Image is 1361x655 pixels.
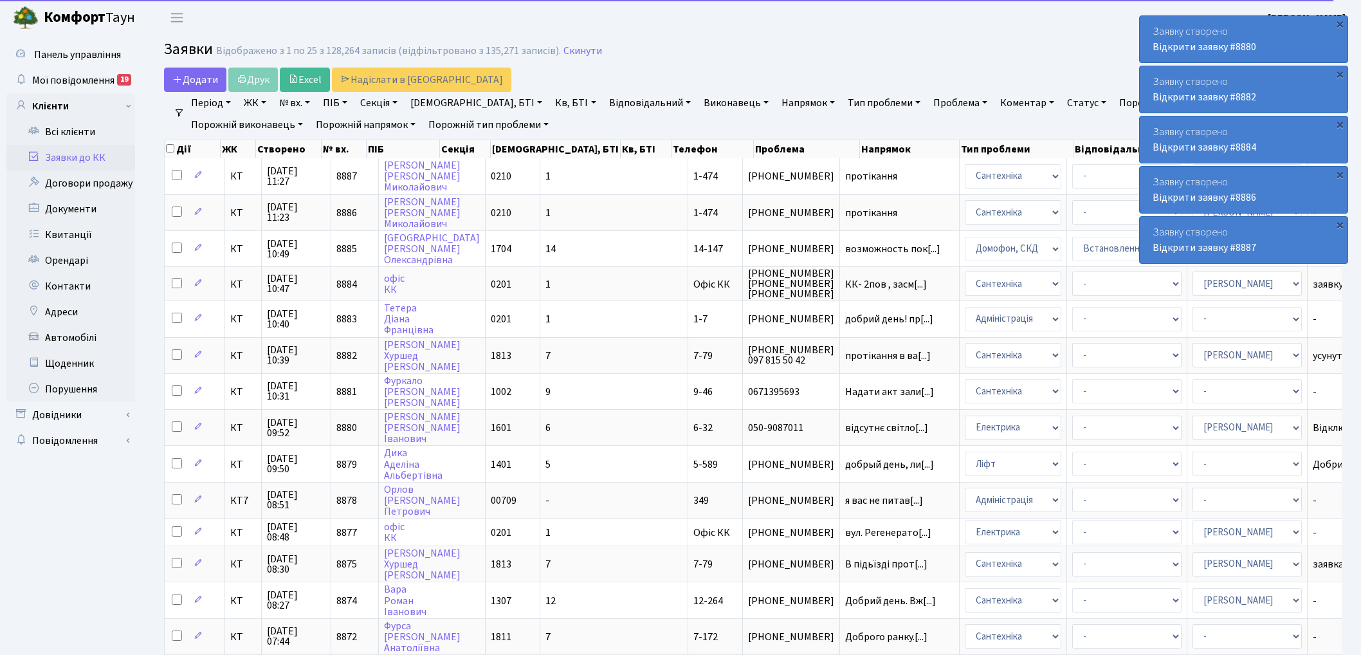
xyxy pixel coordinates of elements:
a: Порожній тип проблеми [423,114,554,136]
a: Відкрити заявку #8886 [1153,190,1256,205]
th: Тип проблеми [960,140,1073,158]
th: ЖК [221,140,256,158]
div: Відображено з 1 по 25 з 128,264 записів (відфільтровано з 135,271 записів). [216,45,561,57]
span: КТ [230,171,256,181]
span: 5 [545,457,551,472]
span: Доброго ранку.[...] [845,630,927,644]
span: 0210 [491,169,511,183]
span: КК- 2пов , засм[...] [845,277,927,291]
span: 8874 [336,594,357,608]
div: × [1333,218,1346,231]
span: добрый день, ли[...] [845,457,934,472]
span: [DATE] 11:27 [267,166,325,187]
span: 1-474 [693,206,718,220]
span: 8879 [336,457,357,472]
span: [PHONE_NUMBER] [748,208,834,218]
span: [DATE] 08:48 [267,522,325,542]
span: [DATE] 08:51 [267,490,325,510]
div: Заявку створено [1140,116,1347,163]
span: [DATE] 11:23 [267,202,325,223]
span: 12-264 [693,594,723,608]
span: [PHONE_NUMBER] [PHONE_NUMBER] [PHONE_NUMBER] [748,268,834,299]
a: Контакти [6,273,135,299]
a: Відкрити заявку #8887 [1153,241,1256,255]
span: КТ [230,423,256,433]
a: Фурса[PERSON_NAME]Анатоліївна [384,619,461,655]
span: КТ [230,528,256,538]
span: 0210 [491,206,511,220]
span: 00709 [491,494,516,508]
a: Порожній напрямок [311,114,421,136]
span: [PHONE_NUMBER] [748,596,834,606]
span: вул. Регенерато[...] [845,526,931,540]
span: 8887 [336,169,357,183]
img: logo.png [13,5,39,31]
a: Коментар [995,92,1059,114]
span: 1813 [491,557,511,571]
span: [DATE] 10:39 [267,345,325,365]
a: Квитанції [6,222,135,248]
a: Порожній виконавець [186,114,308,136]
a: Орлов[PERSON_NAME]Петрович [384,483,461,519]
span: В підьїзді прот[...] [845,557,927,571]
span: [DATE] 10:49 [267,239,325,259]
a: ТетераДіанаФранцівна [384,301,434,337]
span: КТ [230,279,256,290]
span: КТ [230,387,256,397]
span: Офіс КК [693,526,730,540]
a: Панель управління [6,42,135,68]
div: Заявку створено [1140,167,1347,213]
a: Відкрити заявку #8880 [1153,40,1256,54]
span: Таун [44,7,135,29]
span: [PHONE_NUMBER] [748,171,834,181]
span: 1811 [491,630,511,644]
span: КТ [230,244,256,254]
a: Excel [280,68,330,92]
span: [PHONE_NUMBER] [748,495,834,506]
span: 8883 [336,312,357,326]
a: офісКК [384,520,405,545]
span: КТ [230,459,256,470]
button: Переключити навігацію [161,7,193,28]
span: КТ [230,351,256,361]
span: 7-79 [693,349,713,363]
a: [PERSON_NAME][PERSON_NAME]Миколайович [384,195,461,231]
span: 8886 [336,206,357,220]
span: [DATE] 10:40 [267,309,325,329]
th: Телефон [671,140,754,158]
span: я вас не питав[...] [845,494,923,508]
a: Повідомлення [6,428,135,454]
th: № вх. [322,140,367,158]
span: Панель управління [34,48,121,62]
span: Офіс КК [693,277,730,291]
div: × [1333,17,1346,30]
span: 7-172 [693,630,718,644]
span: КТ7 [230,495,256,506]
div: × [1333,118,1346,131]
th: Секція [440,140,491,158]
span: [PHONE_NUMBER] [748,244,834,254]
a: Довідники [6,402,135,428]
span: Добрий день. Вж[...] [845,594,936,608]
th: Кв, БТІ [621,140,671,158]
b: Комфорт [44,7,105,28]
span: 8877 [336,526,357,540]
span: 1 [545,169,551,183]
a: Секція [355,92,403,114]
span: протікання в ва[...] [845,349,931,363]
a: [DEMOGRAPHIC_DATA], БТІ [405,92,547,114]
a: Клієнти [6,93,135,119]
a: Всі клієнти [6,119,135,145]
span: [PHONE_NUMBER] [748,314,834,324]
a: Автомобілі [6,325,135,351]
span: 8885 [336,242,357,256]
span: [PHONE_NUMBER] [748,528,834,538]
th: [DEMOGRAPHIC_DATA], БТІ [491,140,621,158]
a: ПІБ [318,92,352,114]
span: 7 [545,630,551,644]
a: Кв, БТІ [550,92,601,114]
a: Порушення [6,376,135,402]
a: Додати [164,68,226,92]
span: 0671395693 [748,387,834,397]
span: КТ [230,632,256,642]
